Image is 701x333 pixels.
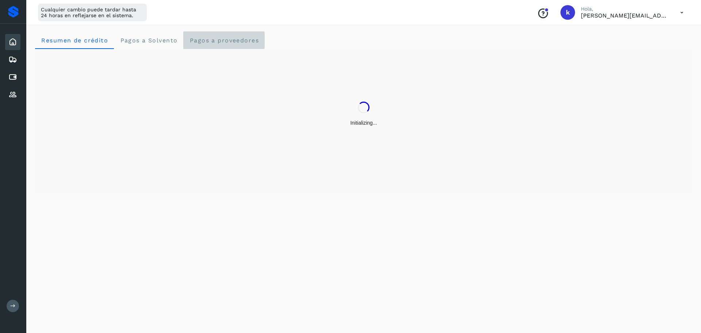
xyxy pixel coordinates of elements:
span: Pagos a proveedores [189,37,259,44]
span: Pagos a Solvento [120,37,177,44]
p: karen.saucedo@53cargo.com [581,12,669,19]
div: Cuentas por pagar [5,69,20,85]
div: Embarques [5,52,20,68]
div: Proveedores [5,87,20,103]
div: Cualquier cambio puede tardar hasta 24 horas en reflejarse en el sistema. [38,4,147,21]
div: Inicio [5,34,20,50]
p: Hola, [581,6,669,12]
span: Resumen de crédito [41,37,108,44]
